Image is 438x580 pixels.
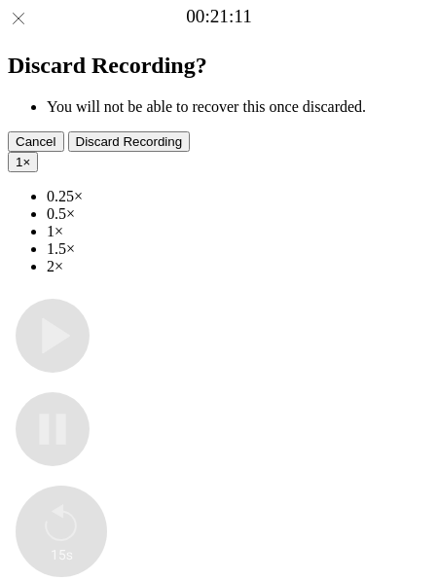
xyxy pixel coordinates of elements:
li: 1.5× [47,240,430,258]
li: You will not be able to recover this once discarded. [47,98,430,116]
h2: Discard Recording? [8,53,430,79]
li: 2× [47,258,430,275]
button: Discard Recording [68,131,191,152]
button: Cancel [8,131,64,152]
li: 0.5× [47,205,430,223]
li: 1× [47,223,430,240]
li: 0.25× [47,188,430,205]
button: 1× [8,152,38,172]
a: 00:21:11 [186,6,252,27]
span: 1 [16,155,22,169]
